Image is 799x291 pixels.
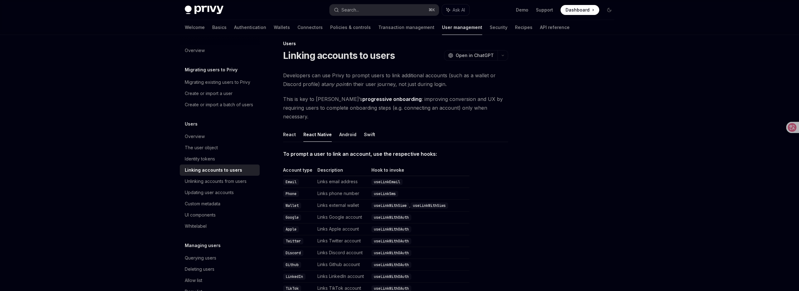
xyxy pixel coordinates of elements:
code: useLinkWithOAuth [371,262,411,268]
td: Links Apple account [315,223,369,235]
a: API reference [540,20,570,35]
td: Links external wallet [315,200,369,212]
div: Querying users [185,254,216,262]
td: , [369,200,469,212]
td: Links Discord account [315,247,369,259]
a: Welcome [185,20,205,35]
em: any point [326,81,348,87]
td: Links LinkedIn account [315,271,369,283]
a: Demo [516,7,528,13]
td: Links phone number [315,188,369,200]
div: Deleting users [185,265,214,273]
button: Search...⌘K [330,4,439,16]
a: Dashboard [561,5,599,15]
a: Create or import a user [180,88,260,99]
button: React Native [303,127,332,142]
button: Ask AI [442,4,469,16]
h5: Users [185,120,198,128]
a: Allow list [180,275,260,286]
button: React [283,127,296,142]
div: Overview [185,133,205,140]
a: Create or import a batch of users [180,99,260,110]
div: Users [283,41,508,47]
a: Basics [212,20,227,35]
code: useLinkWithOAuth [371,250,411,256]
code: Phone [283,191,299,197]
h1: Linking accounts to users [283,50,395,61]
a: User management [442,20,482,35]
button: Toggle dark mode [604,5,614,15]
div: Whitelabel [185,222,207,230]
code: Twitter [283,238,303,244]
span: Open in ChatGPT [456,52,494,59]
code: useLinkWithOAuth [371,226,411,232]
code: useLinkEmail [371,179,403,185]
h5: Migrating users to Privy [185,66,238,74]
a: Recipes [515,20,532,35]
span: Developers can use Privy to prompt users to link additional accounts (such as a wallet or Discord... [283,71,508,88]
a: Querying users [180,252,260,264]
code: useLinkSms [371,191,398,197]
code: useLinkWithOAuth [371,274,411,280]
code: useLinkWithOAuth [371,214,411,221]
a: Policies & controls [330,20,371,35]
div: Custom metadata [185,200,220,208]
button: Swift [364,127,375,142]
strong: To prompt a user to link an account, use the respective hooks: [283,151,437,157]
th: Hook to invoke [369,167,469,176]
td: Links Twitter account [315,235,369,247]
a: Custom metadata [180,198,260,209]
code: useLinkWithSiws [410,203,448,209]
td: Links Google account [315,212,369,223]
a: Security [490,20,507,35]
a: Linking accounts to users [180,165,260,176]
code: Github [283,262,301,268]
a: Support [536,7,553,13]
img: dark logo [185,6,223,14]
h5: Managing users [185,242,221,249]
code: useLinkWithSiwe [371,203,409,209]
div: Unlinking accounts from users [185,178,247,185]
a: Deleting users [180,264,260,275]
span: Ask AI [453,7,465,13]
div: Create or import a user [185,90,233,97]
div: Overview [185,47,205,54]
th: Description [315,167,369,176]
a: Migrating existing users to Privy [180,77,260,88]
td: Links email address [315,176,369,188]
span: Dashboard [566,7,590,13]
code: Email [283,179,299,185]
strong: progressive onboarding [362,96,422,102]
code: Apple [283,226,299,232]
div: Migrating existing users to Privy [185,79,250,86]
code: Discord [283,250,303,256]
div: Identity tokens [185,155,215,163]
span: This is key to [PERSON_NAME]’s : improving conversion and UX by requiring users to complete onboa... [283,95,508,121]
a: Updating user accounts [180,187,260,198]
a: Identity tokens [180,153,260,165]
th: Account type [283,167,315,176]
a: UI components [180,209,260,221]
code: Google [283,214,301,221]
a: Authentication [234,20,266,35]
td: Links Github account [315,259,369,271]
code: Wallet [283,203,301,209]
a: Unlinking accounts from users [180,176,260,187]
button: Android [339,127,356,142]
a: Wallets [274,20,290,35]
div: Updating user accounts [185,189,234,196]
code: useLinkWithOAuth [371,238,411,244]
div: Create or import a batch of users [185,101,253,108]
div: UI components [185,211,216,219]
div: Linking accounts to users [185,166,242,174]
a: Transaction management [378,20,434,35]
div: Search... [341,6,359,14]
a: The user object [180,142,260,153]
span: ⌘ K [429,7,435,12]
a: Connectors [297,20,323,35]
code: LinkedIn [283,274,306,280]
a: Overview [180,45,260,56]
a: Whitelabel [180,221,260,232]
div: Allow list [185,277,202,284]
div: The user object [185,144,218,151]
